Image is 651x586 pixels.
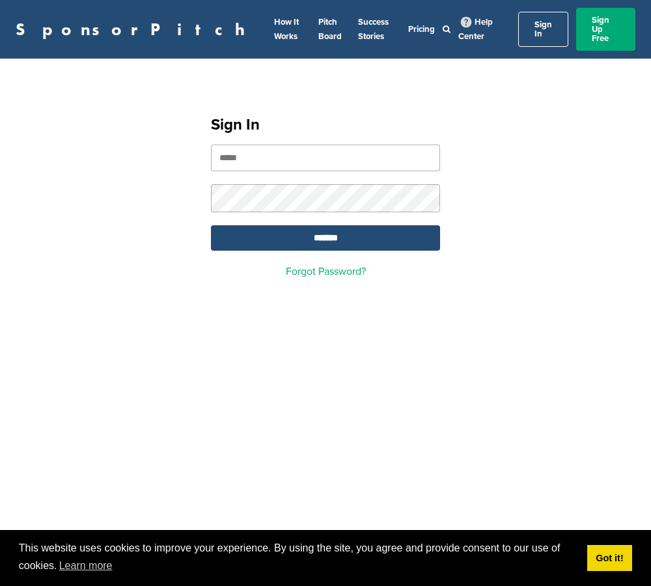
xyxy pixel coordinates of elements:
[211,113,440,137] h1: Sign In
[518,12,568,47] a: Sign In
[286,265,366,278] a: Forgot Password?
[358,17,389,42] a: Success Stories
[576,8,635,51] a: Sign Up Free
[599,534,641,576] iframe: Button to launch messaging window
[19,540,577,576] span: This website uses cookies to improve your experience. By using the site, you agree and provide co...
[408,24,435,35] a: Pricing
[458,14,493,44] a: Help Center
[587,545,632,571] a: dismiss cookie message
[57,556,115,576] a: learn more about cookies
[16,21,253,38] a: SponsorPitch
[274,17,299,42] a: How It Works
[318,17,342,42] a: Pitch Board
